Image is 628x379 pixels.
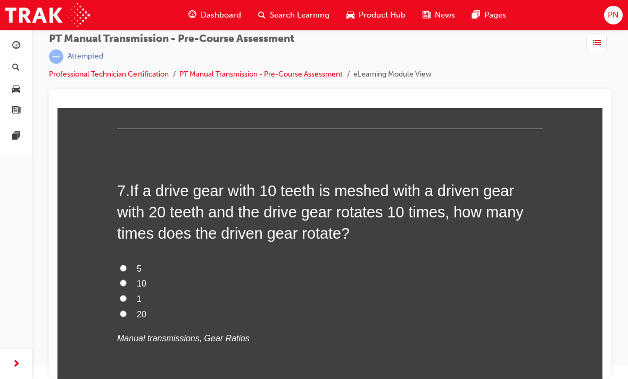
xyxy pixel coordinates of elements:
span: 20 [79,202,89,211]
span: Dashboard [201,9,241,21]
div: Attempted [68,52,103,62]
input: 20 [62,203,69,209]
img: Trak [5,3,90,27]
span: next-icon [12,358,20,371]
span: search-icon [12,63,20,73]
span: car-icon [346,9,354,22]
span: PN [608,9,618,21]
span: pages-icon [12,132,20,141]
em: Manual transmissions, Gear Ratios [60,226,192,235]
span: 1 [79,187,84,196]
input: 10 [62,172,69,179]
a: car-iconProduct Hub [338,4,414,26]
a: news-iconNews [414,4,464,26]
span: If a drive gear with 10 teeth is meshed with a driven gear with 20 teeth and the drive gear rotat... [60,74,466,134]
span: 10 [79,171,89,180]
span: News [435,9,455,21]
input: 5 [62,157,69,164]
a: guage-iconDashboard [180,4,250,26]
a: Professional Technician Certification [49,70,169,79]
span: Product Hub [359,9,406,21]
span: learningRecordVerb_ATTEMPT-icon [49,49,63,64]
input: 1 [62,187,69,194]
span: news-icon [12,106,20,116]
span: guage-icon [188,9,196,22]
span: list-icon [593,37,601,50]
span: car-icon [12,85,20,94]
span: news-icon [423,9,431,22]
span: PT Manual Transmission - Pre-Course Assessment [49,33,432,45]
span: search-icon [258,9,266,22]
span: 5 [79,156,84,165]
a: search-iconSearch Learning [250,4,338,26]
h2: 7 . [60,72,485,137]
span: guage-icon [12,41,20,51]
span: Pages [484,9,506,21]
span: Search Learning [270,9,329,21]
a: PT Manual Transmission - Pre-Course Assessment [179,70,343,79]
a: pages-iconPages [464,4,515,26]
li: eLearning Module View [353,69,432,81]
span: pages-icon [472,9,480,22]
button: PN [604,6,623,24]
